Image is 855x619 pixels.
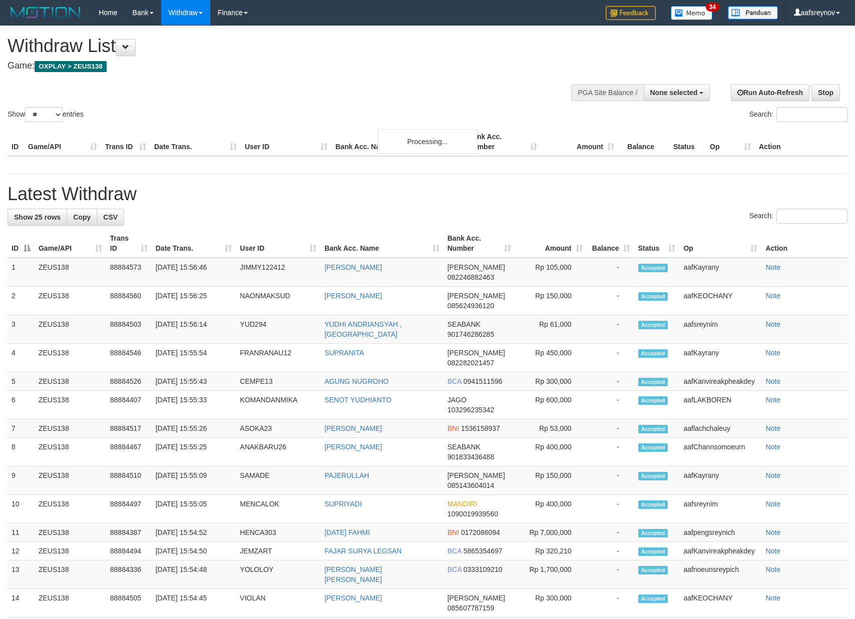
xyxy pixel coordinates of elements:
[8,419,35,438] td: 7
[241,128,331,156] th: User ID
[35,466,106,495] td: ZEUS138
[152,466,236,495] td: [DATE] 15:55:09
[35,315,106,344] td: ZEUS138
[8,542,35,560] td: 12
[324,396,391,404] a: SENOT YUDHIANTO
[587,438,634,466] td: -
[448,528,459,536] span: BNI
[106,229,152,258] th: Trans ID: activate to sort column ascending
[236,344,320,372] td: FRANRANAU12
[448,396,467,404] span: JAGO
[8,438,35,466] td: 8
[461,528,500,536] span: Copy 0172086094 to clipboard
[765,471,780,479] a: Note
[638,349,668,358] span: Accepted
[515,372,587,391] td: Rp 300,000
[152,315,236,344] td: [DATE] 15:56:14
[571,84,643,101] div: PGA Site Balance /
[706,128,755,156] th: Op
[152,344,236,372] td: [DATE] 15:55:54
[679,466,761,495] td: aafKayrany
[236,589,320,617] td: VIOLAN
[152,542,236,560] td: [DATE] 15:54:50
[765,292,780,300] a: Note
[8,589,35,617] td: 14
[515,315,587,344] td: Rp 61,000
[152,391,236,419] td: [DATE] 15:55:33
[448,377,462,385] span: BCA
[765,443,780,451] a: Note
[448,510,498,518] span: Copy 1090019939560 to clipboard
[448,349,505,357] span: [PERSON_NAME]
[515,391,587,419] td: Rp 600,000
[8,560,35,589] td: 13
[587,229,634,258] th: Balance: activate to sort column ascending
[448,292,505,300] span: [PERSON_NAME]
[35,391,106,419] td: ZEUS138
[706,3,719,12] span: 34
[106,589,152,617] td: 88884505
[464,377,503,385] span: Copy 0941511596 to clipboard
[638,472,668,480] span: Accepted
[679,344,761,372] td: aafKayrany
[765,500,780,508] a: Note
[618,128,669,156] th: Balance
[8,315,35,344] td: 3
[324,443,382,451] a: [PERSON_NAME]
[765,565,780,573] a: Note
[8,391,35,419] td: 6
[679,438,761,466] td: aafChannsomoeurn
[35,589,106,617] td: ZEUS138
[761,229,847,258] th: Action
[35,560,106,589] td: ZEUS138
[324,292,382,300] a: [PERSON_NAME]
[236,466,320,495] td: SAMADE
[448,359,494,367] span: Copy 082282021457 to clipboard
[324,565,382,583] a: [PERSON_NAME] [PERSON_NAME]
[638,500,668,509] span: Accepted
[448,406,494,414] span: Copy 103296235342 to clipboard
[448,565,462,573] span: BCA
[8,128,24,156] th: ID
[765,396,780,404] a: Note
[236,438,320,466] td: ANAKBARU26
[106,391,152,419] td: 88884407
[236,542,320,560] td: JEMZART
[638,547,668,556] span: Accepted
[106,523,152,542] td: 88884387
[236,560,320,589] td: YOLOLOY
[106,466,152,495] td: 88884510
[35,229,106,258] th: Game/API: activate to sort column ascending
[650,89,698,97] span: None selected
[587,287,634,315] td: -
[103,213,118,221] span: CSV
[97,209,124,226] a: CSV
[448,263,505,271] span: [PERSON_NAME]
[587,258,634,287] td: -
[324,528,370,536] a: [DATE] FAHMI
[8,184,847,204] h1: Latest Withdraw
[515,495,587,523] td: Rp 400,000
[515,560,587,589] td: Rp 1,700,000
[515,258,587,287] td: Rp 105,000
[106,344,152,372] td: 88884546
[106,560,152,589] td: 88884336
[152,372,236,391] td: [DATE] 15:55:43
[587,523,634,542] td: -
[35,542,106,560] td: ZEUS138
[679,258,761,287] td: aafKayrany
[765,528,780,536] a: Note
[152,438,236,466] td: [DATE] 15:55:25
[236,391,320,419] td: KOMANDANMIKA
[638,425,668,433] span: Accepted
[515,523,587,542] td: Rp 7,000,000
[8,372,35,391] td: 5
[14,213,61,221] span: Show 25 rows
[728,6,778,20] img: panduan.png
[236,229,320,258] th: User ID: activate to sort column ascending
[106,419,152,438] td: 88884517
[448,302,494,310] span: Copy 085624936120 to clipboard
[749,107,847,122] label: Search:
[644,84,710,101] button: None selected
[8,466,35,495] td: 9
